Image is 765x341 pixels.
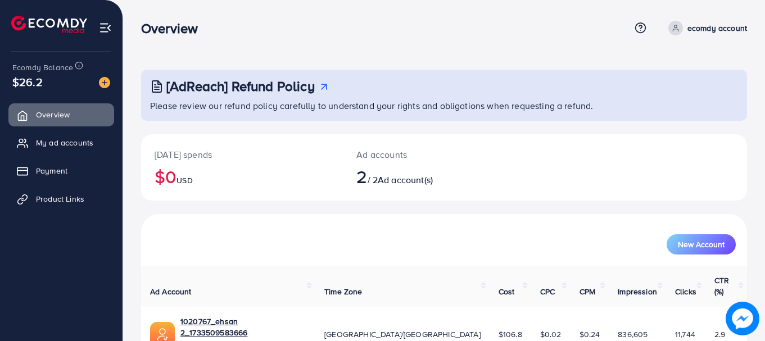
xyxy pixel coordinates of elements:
span: $0.02 [540,329,562,340]
a: Payment [8,160,114,182]
p: [DATE] spends [155,148,329,161]
span: CPM [580,286,595,297]
a: 1020767_ehsan 2_1733509583666 [180,316,306,339]
span: Payment [36,165,67,176]
a: My ad accounts [8,131,114,154]
span: $106.8 [499,329,522,340]
span: Ad Account [150,286,192,297]
a: ecomdy account [664,21,747,35]
span: 836,605 [618,329,648,340]
h2: $0 [155,166,329,187]
span: CPC [540,286,555,297]
h3: [AdReach] Refund Policy [166,78,315,94]
img: logo [11,16,87,33]
span: Overview [36,109,70,120]
span: New Account [678,240,725,248]
span: Time Zone [324,286,362,297]
span: $26.2 [12,74,43,90]
img: image [727,303,759,335]
span: Clicks [675,286,696,297]
img: image [99,77,110,88]
a: Overview [8,103,114,126]
span: My ad accounts [36,137,93,148]
p: ecomdy account [687,21,747,35]
span: [GEOGRAPHIC_DATA]/[GEOGRAPHIC_DATA] [324,329,481,340]
span: 2 [356,163,367,189]
span: Cost [499,286,515,297]
span: Ad account(s) [378,174,433,186]
span: 11,744 [675,329,695,340]
span: CTR (%) [714,275,729,297]
span: $0.24 [580,329,600,340]
p: Please review our refund policy carefully to understand your rights and obligations when requesti... [150,99,740,112]
h2: / 2 [356,166,481,187]
span: Ecomdy Balance [12,62,73,73]
p: Ad accounts [356,148,481,161]
a: Product Links [8,188,114,210]
span: Impression [618,286,657,297]
span: 2.9 [714,329,725,340]
span: USD [176,175,192,186]
img: menu [99,21,112,34]
span: Product Links [36,193,84,204]
button: New Account [667,234,736,254]
h3: Overview [141,20,207,37]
